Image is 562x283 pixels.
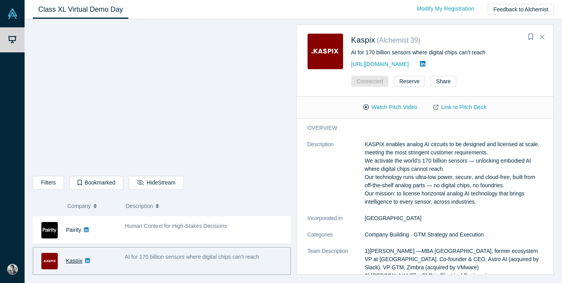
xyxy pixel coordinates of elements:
img: Pairity's Logo [41,222,58,238]
small: ( Alchemist 39 ) [377,36,420,44]
h3: overview [308,124,532,132]
a: Link to Pitch Deck [425,100,494,114]
img: Kaspix's Logo [308,34,343,69]
button: Reserve [394,76,425,87]
button: Filters [33,176,64,190]
button: HideStream [129,176,183,190]
span: Human Context for High-Stakes Decisions [125,223,227,229]
dt: Categories [308,231,365,247]
p: KASPIX enables analog AI circuits to be designed and licensed at scale, meeting the most stringen... [365,140,543,206]
iframe: Alchemist Class XL Demo Day: Vault [33,25,290,170]
dt: Incorporated in [308,214,365,231]
button: Watch Pitch Video [355,100,425,114]
button: Bookmarked [69,176,123,190]
button: Bookmark [525,32,536,43]
dd: [GEOGRAPHIC_DATA] [365,214,543,222]
span: AI for 170 billion sensors where digital chips can't reach [125,254,259,260]
img: Giuseppe Folonari's Account [7,264,18,275]
button: Close [536,31,548,43]
a: Class XL Virtual Demo Day [33,0,128,19]
img: Alchemist Vault Logo [7,8,18,19]
span: Company [68,198,91,214]
span: Description [126,198,153,214]
button: Share [430,76,456,87]
dt: Description [308,140,365,214]
button: Description [126,198,285,214]
a: Kaspix [66,258,82,264]
a: Modify My Registration [409,2,482,16]
button: Feedback to Alchemist [488,4,554,15]
button: Connected [351,76,389,87]
a: [URL][DOMAIN_NAME] [351,61,409,67]
span: Company Building · GTM Strategy and Execution [365,231,484,238]
div: AI for 170 billion sensors where digital chips can't reach [351,48,543,57]
a: Pairity [66,227,81,233]
a: Kaspix [351,36,375,44]
button: Company [68,198,118,214]
img: Kaspix's Logo [41,253,58,269]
